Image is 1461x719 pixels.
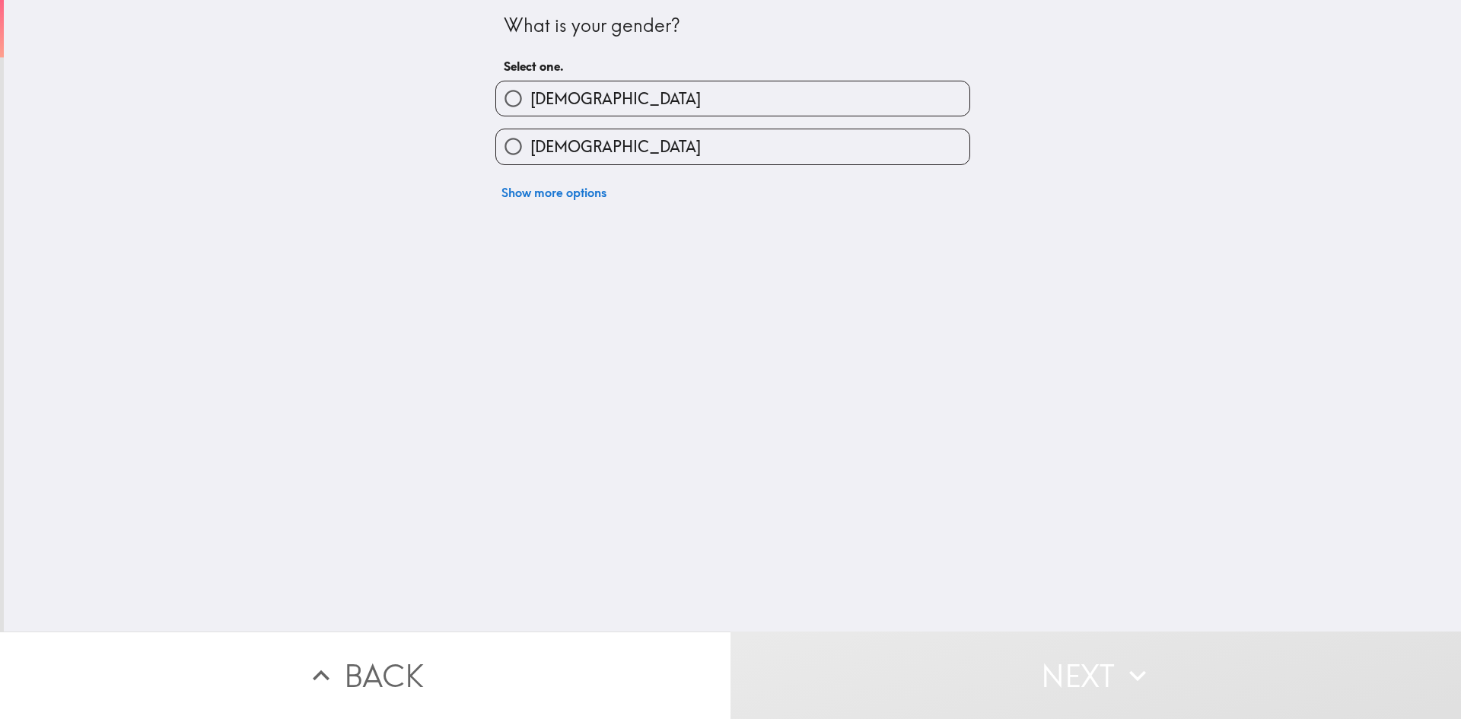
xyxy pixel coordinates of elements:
h6: Select one. [504,58,962,75]
button: [DEMOGRAPHIC_DATA] [496,81,969,116]
span: [DEMOGRAPHIC_DATA] [530,88,701,110]
div: What is your gender? [504,13,962,39]
button: [DEMOGRAPHIC_DATA] [496,129,969,164]
span: [DEMOGRAPHIC_DATA] [530,136,701,157]
button: Show more options [495,177,613,208]
button: Next [730,632,1461,719]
